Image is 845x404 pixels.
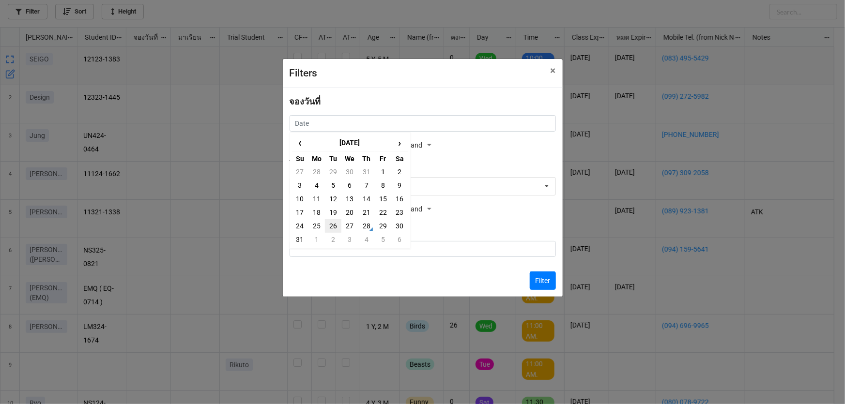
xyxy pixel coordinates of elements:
td: 11 [308,192,325,206]
td: 4 [358,233,375,246]
button: Filter [530,271,556,290]
td: 26 [325,219,341,233]
td: 29 [325,165,341,179]
td: 1 [375,165,391,179]
td: 24 [292,219,308,233]
th: Mo [308,151,325,165]
td: 13 [341,192,358,206]
td: 31 [292,233,308,246]
td: 16 [391,192,408,206]
td: 6 [391,233,408,246]
td: 30 [391,219,408,233]
div: Filters [290,66,529,81]
th: [DATE] [308,135,391,152]
td: 5 [375,233,391,246]
td: 30 [341,165,358,179]
th: Sa [391,151,408,165]
td: 14 [358,192,375,206]
td: 15 [375,192,391,206]
td: 2 [325,233,341,246]
td: 3 [292,179,308,192]
div: and [411,138,434,153]
td: 3 [341,233,358,246]
td: 1 [308,233,325,246]
td: 10 [292,192,308,206]
td: 21 [358,206,375,219]
td: 9 [391,179,408,192]
span: ‹ [292,135,308,151]
td: 28 [358,219,375,233]
td: 19 [325,206,341,219]
td: 22 [375,206,391,219]
input: Date [290,115,556,132]
th: Fr [375,151,391,165]
td: 7 [358,179,375,192]
td: 12 [325,192,341,206]
td: 31 [358,165,375,179]
td: 27 [341,219,358,233]
td: 17 [292,206,308,219]
td: 29 [375,219,391,233]
th: Tu [325,151,341,165]
td: 6 [341,179,358,192]
th: Su [292,151,308,165]
label: จองวันที่ [290,95,321,108]
th: We [341,151,358,165]
th: Th [358,151,375,165]
span: › [392,135,407,151]
td: 18 [308,206,325,219]
td: 23 [391,206,408,219]
td: 8 [375,179,391,192]
div: and [411,202,434,217]
td: 4 [308,179,325,192]
td: 2 [391,165,408,179]
td: 20 [341,206,358,219]
span: × [551,65,556,76]
td: 25 [308,219,325,233]
td: 5 [325,179,341,192]
td: 28 [308,165,325,179]
td: 27 [292,165,308,179]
